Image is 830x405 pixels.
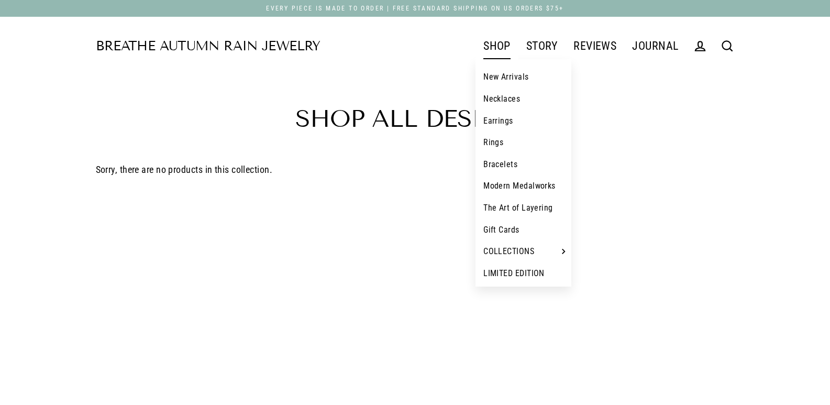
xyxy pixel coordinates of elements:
[518,33,566,59] a: STORY
[96,162,735,178] p: Sorry, there are no products in this collection.
[475,262,571,284] a: LIMITED EDITION
[475,219,571,241] a: Gift Cards
[475,240,571,262] a: COLLECTIONS
[475,33,518,59] a: SHOP
[475,110,571,132] a: Earrings
[320,32,687,60] div: Primary
[475,197,571,219] a: The Art of Layering
[475,66,571,88] a: New Arrivals
[475,132,571,154] a: Rings
[96,40,320,53] a: Breathe Autumn Rain Jewelry
[566,33,624,59] a: REVIEWS
[624,33,686,59] a: JOURNAL
[475,175,571,197] a: Modern Medalworks
[475,88,571,110] a: Necklaces
[96,107,735,131] h1: Shop All Designs
[475,154,571,176] a: Bracelets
